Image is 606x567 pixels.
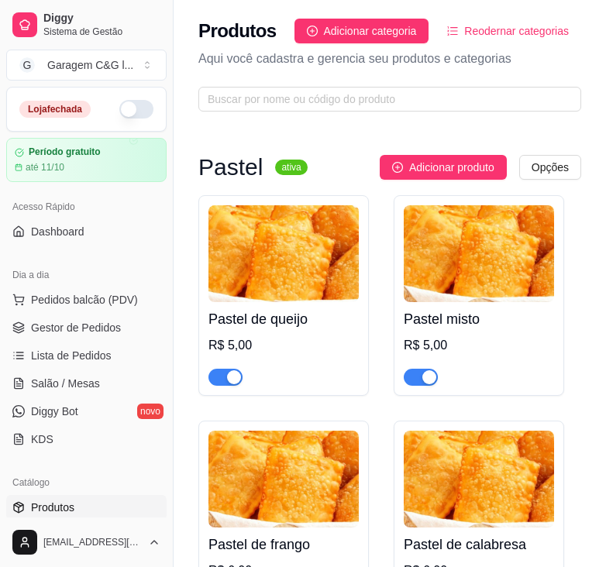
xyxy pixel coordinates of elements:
span: Reodernar categorias [464,22,569,40]
span: Pedidos balcão (PDV) [31,292,138,308]
button: Opções [519,155,581,180]
article: Período gratuito [29,146,101,158]
div: Catálogo [6,470,167,495]
div: R$ 5,00 [208,336,359,355]
span: Gestor de Pedidos [31,320,121,335]
span: Sistema de Gestão [43,26,160,38]
span: Diggy Bot [31,404,78,419]
button: Adicionar categoria [294,19,429,43]
h4: Pastel de calabresa [404,534,554,555]
span: Dashboard [31,224,84,239]
a: Período gratuitoaté 11/10 [6,138,167,182]
h4: Pastel de queijo [208,308,359,330]
button: Select a team [6,50,167,81]
h2: Produtos [198,19,277,43]
a: Diggy Botnovo [6,399,167,424]
a: Salão / Mesas [6,371,167,396]
a: Gestor de Pedidos [6,315,167,340]
div: Dia a dia [6,263,167,287]
a: Lista de Pedidos [6,343,167,368]
sup: ativa [275,160,307,175]
span: plus-circle [307,26,318,36]
span: KDS [31,431,53,447]
a: Dashboard [6,219,167,244]
button: Pedidos balcão (PDV) [6,287,167,312]
h4: Pastel de frango [208,534,359,555]
span: Salão / Mesas [31,376,100,391]
div: Garagem C&G l ... [47,57,133,73]
img: product-image [208,431,359,527]
a: Produtos [6,495,167,520]
span: ordered-list [447,26,458,36]
span: plus-circle [392,162,403,173]
div: R$ 5,00 [404,336,554,355]
h3: Pastel [198,158,263,177]
img: product-image [404,205,554,302]
img: product-image [404,431,554,527]
button: Alterar Status [119,100,153,119]
div: Loja fechada [19,101,91,118]
span: G [19,57,35,73]
span: Adicionar categoria [324,22,417,40]
input: Buscar por nome ou código do produto [208,91,560,108]
span: Produtos [31,500,74,515]
div: Acesso Rápido [6,194,167,219]
img: product-image [208,205,359,302]
a: DiggySistema de Gestão [6,6,167,43]
button: Adicionar produto [380,155,507,180]
span: Adicionar produto [409,159,494,176]
button: Reodernar categorias [435,19,581,43]
a: KDS [6,427,167,452]
article: até 11/10 [26,161,64,174]
span: Lista de Pedidos [31,348,112,363]
span: [EMAIL_ADDRESS][DOMAIN_NAME] [43,536,142,548]
span: Diggy [43,12,160,26]
span: Opções [532,159,569,176]
p: Aqui você cadastra e gerencia seu produtos e categorias [198,50,581,68]
button: [EMAIL_ADDRESS][DOMAIN_NAME] [6,524,167,561]
h4: Pastel misto [404,308,554,330]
